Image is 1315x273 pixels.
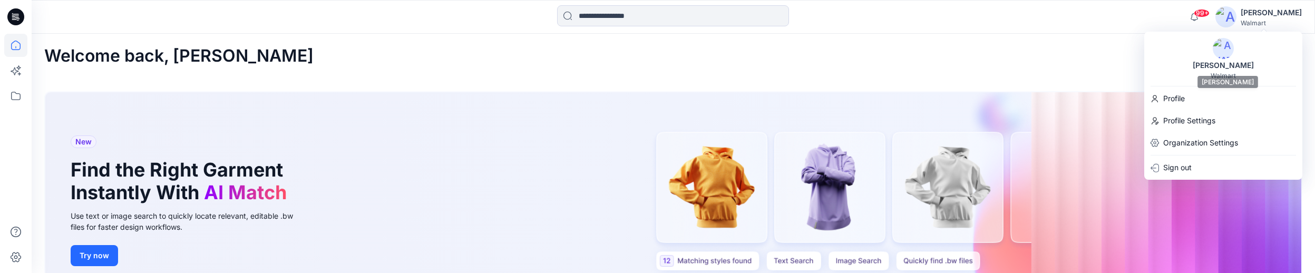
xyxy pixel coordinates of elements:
span: AI Match [204,181,287,204]
h2: Welcome back, [PERSON_NAME] [44,46,314,66]
p: Sign out [1163,158,1192,178]
p: Profile Settings [1163,111,1215,131]
div: Walmart [1211,72,1236,80]
span: 99+ [1194,9,1210,17]
div: [PERSON_NAME] [1186,59,1260,72]
a: Profile [1144,89,1302,109]
button: Try now [71,245,118,266]
h1: Find the Right Garment Instantly With [71,159,292,204]
div: [PERSON_NAME] [1241,6,1302,19]
span: New [75,135,92,148]
a: Profile Settings [1144,111,1302,131]
img: avatar [1215,6,1236,27]
p: Organization Settings [1163,133,1238,153]
p: Profile [1163,89,1185,109]
img: avatar [1213,38,1234,59]
div: Use text or image search to quickly locate relevant, editable .bw files for faster design workflows. [71,210,308,232]
div: Walmart [1241,19,1302,27]
a: Organization Settings [1144,133,1302,153]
